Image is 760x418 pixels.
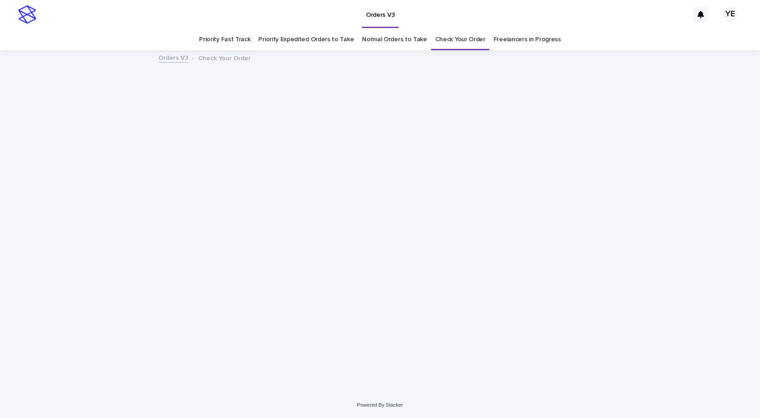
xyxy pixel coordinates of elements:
a: Orders V3 [158,52,188,62]
div: YE [723,7,737,22]
a: Priority Expedited Orders to Take [258,29,354,50]
p: Check Your Order [198,53,251,62]
a: Priority Fast Track [199,29,250,50]
a: Normal Orders to Take [362,29,427,50]
a: Check Your Order [435,29,485,50]
a: Freelancers in Progress [494,29,561,50]
a: Powered By Stacker [357,402,403,408]
img: stacker-logo-s-only.png [18,5,36,24]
